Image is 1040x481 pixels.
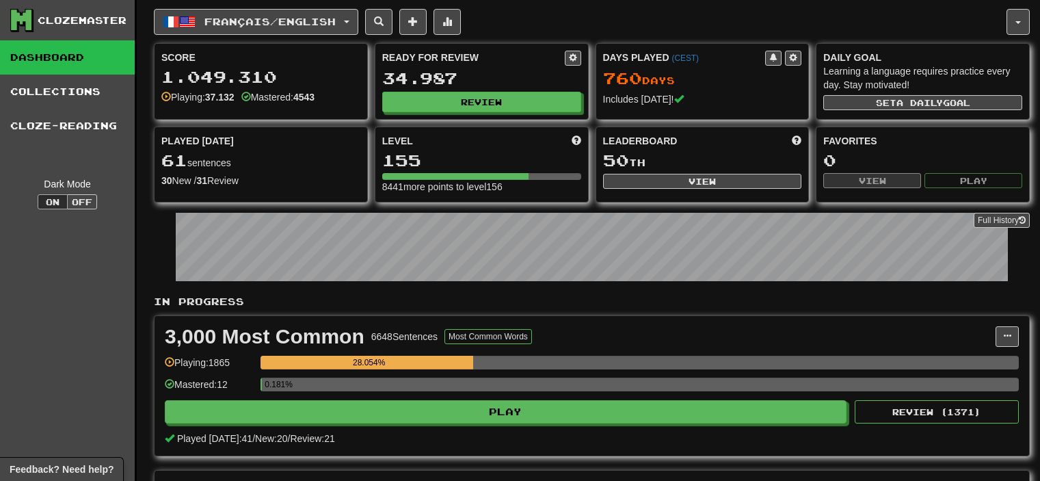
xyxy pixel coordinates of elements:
[204,16,336,27] span: Français / English
[38,14,126,27] div: Clozemaster
[161,174,360,187] div: New / Review
[196,175,207,186] strong: 31
[603,134,678,148] span: Leaderboard
[603,51,766,64] div: Days Played
[792,134,801,148] span: This week in points, UTC
[823,152,1022,169] div: 0
[288,433,291,444] span: /
[603,70,802,88] div: Day s
[382,51,565,64] div: Ready for Review
[265,356,473,369] div: 28.054%
[161,134,234,148] span: Played [DATE]
[365,9,392,35] button: Search sentences
[671,53,699,63] a: (CEST)
[38,194,68,209] button: On
[371,330,438,343] div: 6648 Sentences
[255,433,287,444] span: New: 20
[896,98,943,107] span: a daily
[924,173,1022,188] button: Play
[161,152,360,170] div: sentences
[165,378,254,400] div: Mastered: 12
[165,326,364,347] div: 3,000 Most Common
[444,329,532,344] button: Most Common Words
[603,152,802,170] div: th
[161,51,360,64] div: Score
[382,180,581,194] div: 8441 more points to level 156
[399,9,427,35] button: Add sentence to collection
[67,194,97,209] button: Off
[252,433,255,444] span: /
[154,295,1030,309] p: In Progress
[161,151,187,170] span: 61
[161,175,172,186] strong: 30
[293,92,315,103] strong: 4543
[974,213,1030,228] a: Full History
[205,92,235,103] strong: 37.132
[161,68,360,86] div: 1.049.310
[855,400,1019,424] button: Review (1371)
[823,134,1022,148] div: Favorites
[165,400,846,424] button: Play
[382,92,581,112] button: Review
[823,64,1022,92] div: Learning a language requires practice every day. Stay motivated!
[823,173,921,188] button: View
[10,177,124,191] div: Dark Mode
[603,151,629,170] span: 50
[10,463,114,476] span: Open feedback widget
[382,134,413,148] span: Level
[161,90,235,104] div: Playing:
[290,433,334,444] span: Review: 21
[382,152,581,169] div: 155
[603,68,642,88] span: 760
[603,92,802,106] div: Includes [DATE]!
[572,134,581,148] span: Score more points to level up
[154,9,358,35] button: Français/English
[382,70,581,87] div: 34.987
[434,9,461,35] button: More stats
[241,90,315,104] div: Mastered:
[177,433,252,444] span: Played [DATE]: 41
[823,95,1022,110] button: Seta dailygoal
[823,51,1022,64] div: Daily Goal
[165,356,254,378] div: Playing: 1865
[603,174,802,189] button: View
